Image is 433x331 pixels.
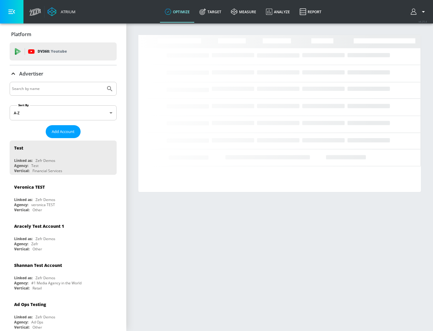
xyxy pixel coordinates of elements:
[19,70,43,77] p: Advertiser
[31,202,55,207] div: veronica TEST
[14,223,64,229] div: Aracely Test Account 1
[31,320,43,325] div: Ad Ops
[32,207,42,212] div: Other
[32,246,42,252] div: Other
[35,158,55,163] div: Zefr Demos
[10,258,117,292] div: Shannan Test AccountLinked as:Zefr DemosAgency:#1 Media Agency in the WorldVertical:Retail
[11,31,31,38] p: Platform
[32,286,42,291] div: Retail
[14,286,29,291] div: Vertical:
[295,1,326,23] a: Report
[10,26,117,43] div: Platform
[10,141,117,175] div: TestLinked as:Zefr DemosAgency:TestVertical:Financial Services
[10,219,117,253] div: Aracely Test Account 1Linked as:Zefr DemosAgency:ZefrVertical:Other
[14,207,29,212] div: Vertical:
[14,236,32,241] div: Linked as:
[226,1,261,23] a: measure
[35,236,55,241] div: Zefr Demos
[58,9,75,14] div: Atrium
[31,163,38,168] div: Test
[10,65,117,82] div: Advertiser
[14,197,32,202] div: Linked as:
[51,48,67,54] p: Youtube
[14,168,29,173] div: Vertical:
[14,246,29,252] div: Vertical:
[48,7,75,16] a: Atrium
[14,320,28,325] div: Agency:
[32,325,42,330] div: Other
[10,42,117,60] div: DV360: Youtube
[10,180,117,214] div: Veronica TESTLinked as:Zefr DemosAgency:veronica TESTVertical:Other
[31,280,81,286] div: #1 Media Agency in the World
[419,20,427,23] span: v 4.25.4
[12,85,103,93] input: Search by name
[52,128,75,135] span: Add Account
[195,1,226,23] a: Target
[14,163,28,168] div: Agency:
[14,184,45,190] div: Veronica TEST
[10,105,117,120] div: A-Z
[14,145,23,151] div: Test
[31,241,38,246] div: Zefr
[14,302,46,307] div: Ad Ops Testing
[14,202,28,207] div: Agency:
[35,197,55,202] div: Zefr Demos
[14,262,62,268] div: Shannan Test Account
[35,314,55,320] div: Zefr Demos
[35,275,55,280] div: Zefr Demos
[261,1,295,23] a: Analyze
[14,314,32,320] div: Linked as:
[17,103,30,107] label: Sort By
[160,1,195,23] a: optimize
[14,241,28,246] div: Agency:
[14,325,29,330] div: Vertical:
[38,48,67,55] p: DV360:
[14,158,32,163] div: Linked as:
[46,125,81,138] button: Add Account
[14,280,28,286] div: Agency:
[14,275,32,280] div: Linked as:
[32,168,62,173] div: Financial Services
